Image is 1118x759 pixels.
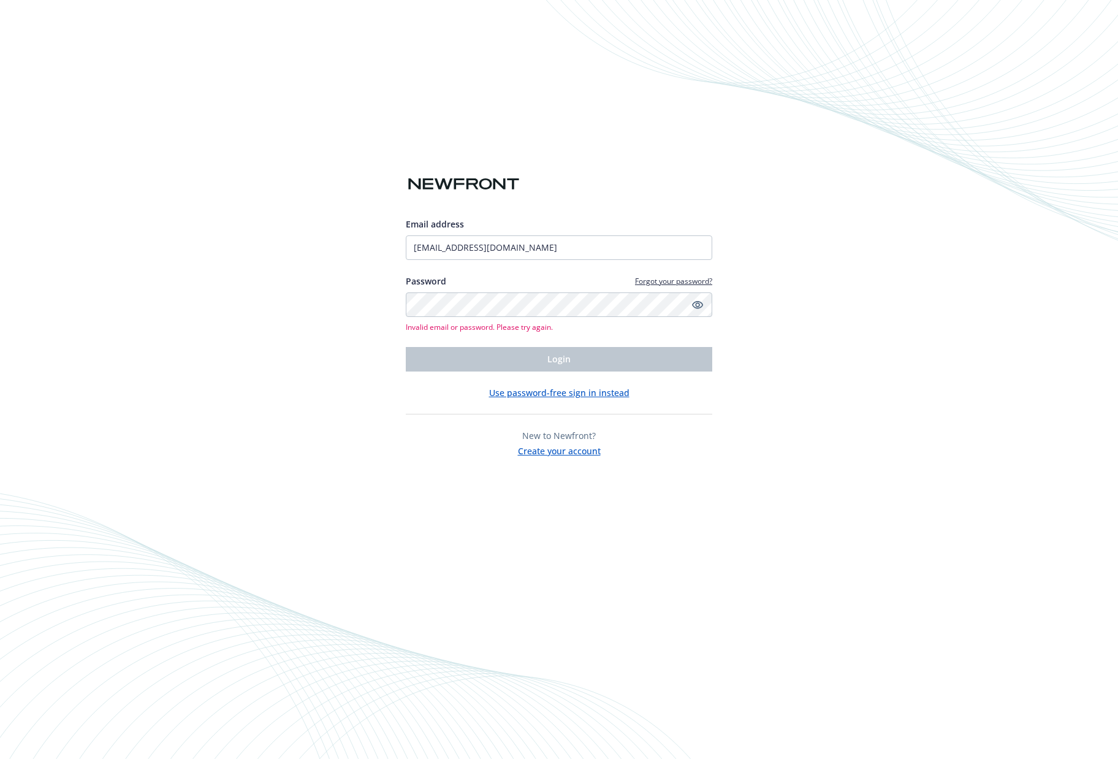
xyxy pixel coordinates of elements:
span: Login [547,353,571,365]
span: Email address [406,218,464,230]
input: Enter your email [406,235,712,260]
button: Login [406,347,712,372]
button: Create your account [518,442,601,457]
a: Forgot your password? [635,276,712,286]
a: Show password [690,297,705,312]
label: Password [406,275,446,288]
span: Invalid email or password. Please try again. [406,322,712,332]
span: New to Newfront? [522,430,596,441]
input: Enter your password [406,292,712,317]
button: Use password-free sign in instead [489,386,629,399]
img: Newfront logo [406,174,522,195]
